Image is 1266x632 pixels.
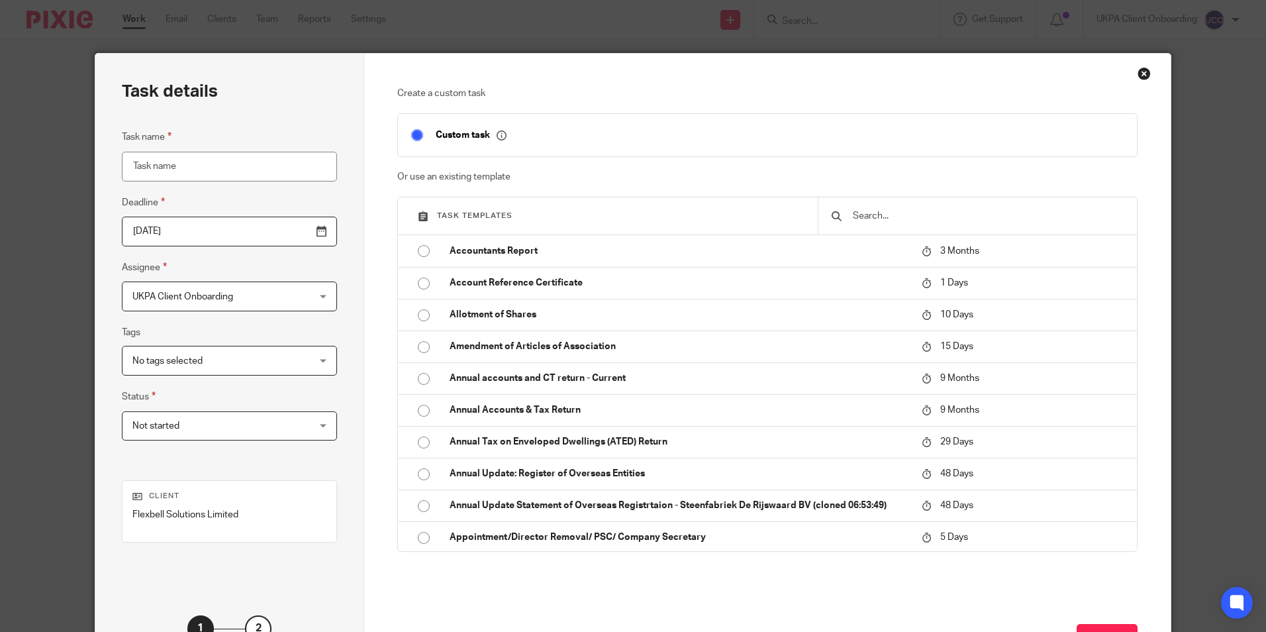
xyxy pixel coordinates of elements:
p: Account Reference Certificate [450,276,908,290]
h2: Task details [122,80,218,103]
span: 10 Days [940,310,973,319]
p: Annual accounts and CT return - Current [450,372,908,385]
label: Assignee [122,260,167,275]
label: Status [122,389,156,404]
p: Create a custom task [397,87,1137,100]
p: Accountants Report [450,244,908,258]
label: Tags [122,326,140,339]
p: Amendment of Articles of Association [450,340,908,353]
p: Annual Tax on Enveloped Dwellings (ATED) Return [450,435,908,448]
span: 1 Days [940,278,968,288]
span: Task templates [437,212,512,219]
p: Or use an existing template [397,170,1137,184]
span: 48 Days [940,469,973,478]
span: 9 Months [940,405,979,415]
span: 29 Days [940,437,973,447]
p: Annual Update: Register of Overseas Entities [450,467,908,480]
span: Not started [132,421,179,431]
input: Task name [122,152,337,182]
p: Appointment/Director Removal/ PSC/ Company Secretary [450,531,908,544]
label: Deadline [122,195,165,210]
p: Custom task [436,129,507,141]
p: Flexbell Solutions Limited [132,508,326,521]
div: Close this dialog window [1138,67,1151,80]
span: 48 Days [940,501,973,510]
input: Search... [852,209,1124,223]
p: Allotment of Shares [450,308,908,321]
span: 9 Months [940,374,979,383]
span: 5 Days [940,533,968,542]
span: 15 Days [940,342,973,351]
p: Annual Accounts & Tax Return [450,403,908,417]
span: UKPA Client Onboarding [132,292,233,301]
span: No tags selected [132,356,203,366]
p: Client [132,491,326,501]
label: Task name [122,129,171,144]
span: 3 Months [940,246,979,256]
input: Pick a date [122,217,337,246]
p: Annual Update Statement of Overseas Registrtaion - Steenfabriek De Rijswaard BV (cloned 06:53:49) [450,499,908,512]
